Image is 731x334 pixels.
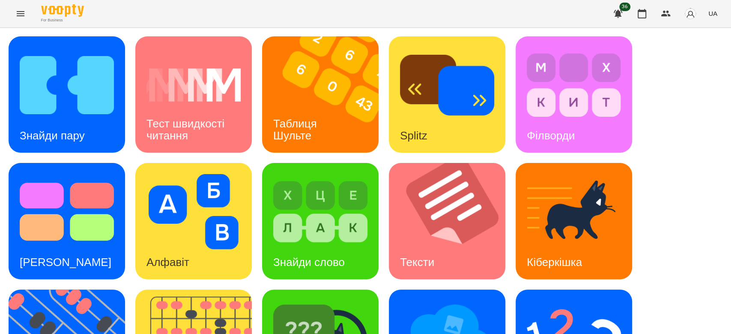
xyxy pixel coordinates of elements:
a: Таблиця ШультеТаблиця Шульте [262,36,379,153]
h3: Знайди пару [20,129,85,142]
img: Філворди [527,47,621,123]
a: Знайди словоЗнайди слово [262,163,379,279]
h3: Тест швидкості читання [146,117,227,142]
h3: Splitz [400,129,427,142]
img: Знайди пару [20,47,114,123]
a: Знайди паруЗнайди пару [9,36,125,153]
a: ТекстиТексти [389,163,505,279]
img: Знайди слово [273,174,367,249]
img: Splitz [400,47,494,123]
a: АлфавітАлфавіт [135,163,252,279]
img: Алфавіт [146,174,241,249]
a: Тест Струпа[PERSON_NAME] [9,163,125,279]
img: Тест швидкості читання [146,47,241,123]
h3: Знайди слово [273,256,345,269]
h3: [PERSON_NAME] [20,256,111,269]
h3: Філворди [527,129,575,142]
img: Кіберкішка [527,174,621,249]
h3: Таблиця Шульте [273,117,320,142]
button: Menu [10,3,31,24]
img: Voopty Logo [41,4,84,17]
img: Тест Струпа [20,174,114,249]
span: For Business [41,18,84,23]
a: ФілвордиФілворди [516,36,632,153]
img: avatar_s.png [684,8,696,20]
button: UA [705,6,721,21]
img: Таблиця Шульте [262,36,389,153]
span: 36 [619,3,630,11]
a: КіберкішкаКіберкішка [516,163,632,279]
img: Тексти [389,163,516,279]
a: Тест швидкості читанняТест швидкості читання [135,36,252,153]
h3: Алфавіт [146,256,189,269]
span: UA [708,9,717,18]
h3: Кіберкішка [527,256,582,269]
a: SplitzSplitz [389,36,505,153]
h3: Тексти [400,256,434,269]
